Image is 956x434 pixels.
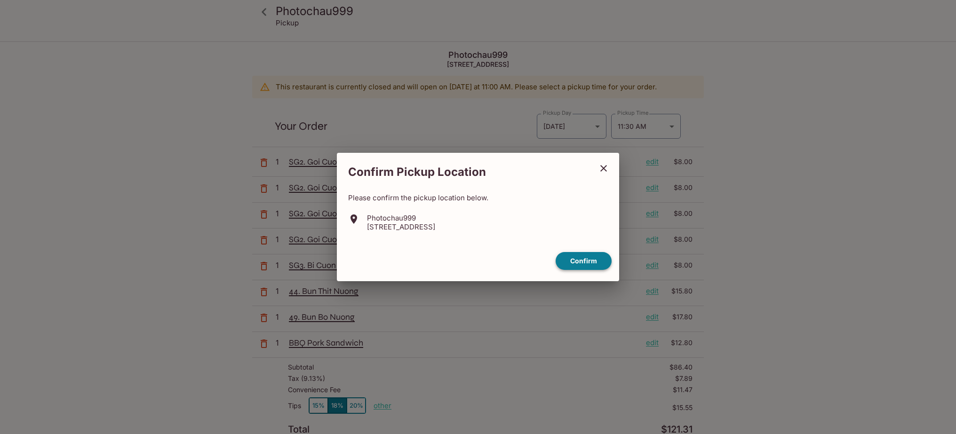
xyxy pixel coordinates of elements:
[337,160,592,184] h2: Confirm Pickup Location
[592,157,615,180] button: close
[348,193,608,202] p: Please confirm the pickup location below.
[556,252,612,270] button: confirm
[367,222,435,231] p: [STREET_ADDRESS]
[367,213,435,222] p: Photochau999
